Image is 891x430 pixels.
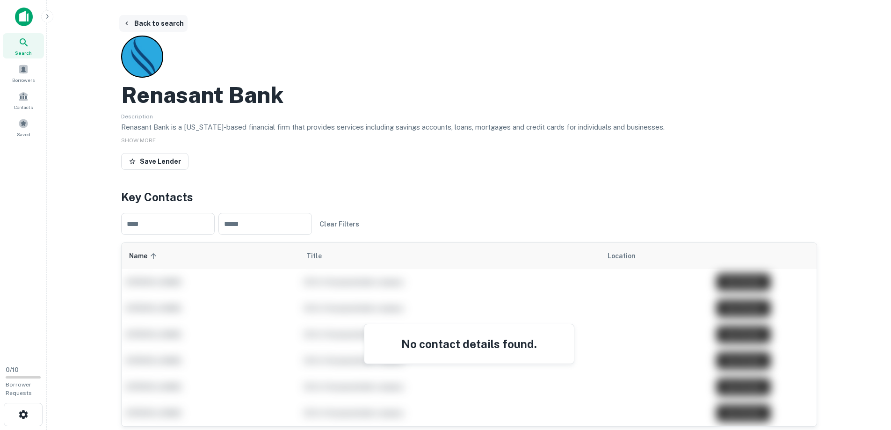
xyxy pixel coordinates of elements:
[122,243,817,426] div: scrollable content
[15,49,32,57] span: Search
[316,216,363,233] button: Clear Filters
[121,137,156,144] span: SHOW MORE
[121,81,283,109] h2: Renasant Bank
[844,355,891,400] iframe: Chat Widget
[14,103,33,111] span: Contacts
[3,60,44,86] a: Borrowers
[6,366,19,373] span: 0 / 10
[376,335,563,352] h4: No contact details found.
[3,33,44,58] a: Search
[3,87,44,113] a: Contacts
[119,15,188,32] button: Back to search
[17,131,30,138] span: Saved
[121,153,188,170] button: Save Lender
[121,189,817,205] h4: Key Contacts
[121,122,817,133] p: Renasant Bank is a [US_STATE]-based financial firm that provides services including savings accou...
[12,76,35,84] span: Borrowers
[3,115,44,140] a: Saved
[6,381,32,396] span: Borrower Requests
[15,7,33,26] img: capitalize-icon.png
[121,113,153,120] span: Description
